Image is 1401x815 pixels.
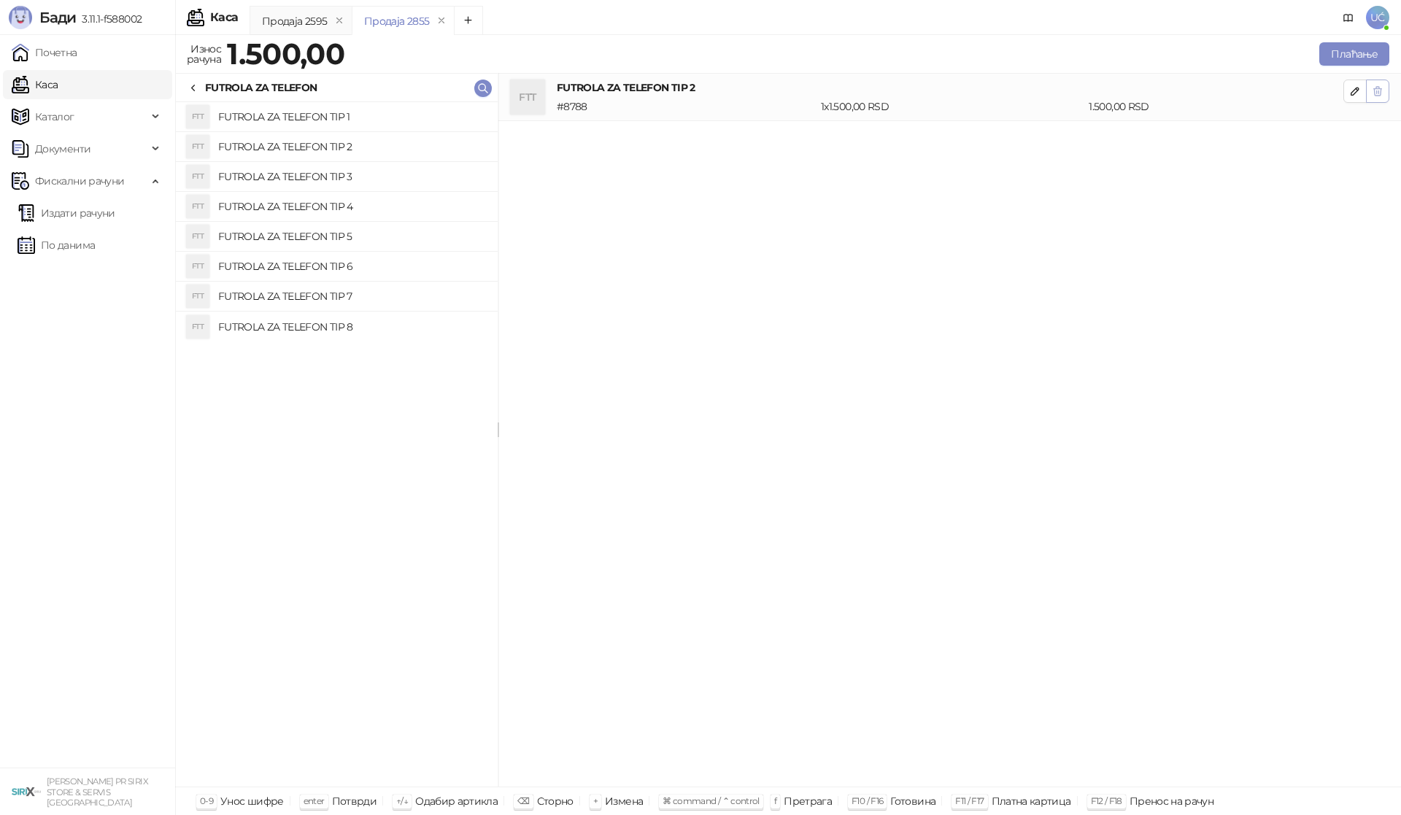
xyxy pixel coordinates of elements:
div: Продаја 2595 [262,13,327,29]
h4: FUTROLA ZA TELEFON TIP 3 [218,165,486,188]
button: Add tab [454,6,483,35]
div: Одабир артикла [415,792,498,811]
div: FTT [186,255,209,278]
div: FTT [186,165,209,188]
span: Фискални рачуни [35,166,124,196]
span: F12 / F18 [1091,795,1122,806]
a: Издати рачуни [18,198,115,228]
h4: FUTROLA ZA TELEFON TIP 1 [218,105,486,128]
a: Документација [1337,6,1360,29]
button: remove [432,15,451,27]
div: FTT [186,225,209,248]
span: ↑/↓ [396,795,408,806]
span: F11 / F17 [955,795,984,806]
div: # 8788 [554,99,818,115]
strong: 1.500,00 [227,36,344,72]
div: grid [176,102,498,787]
a: Каса [12,70,58,99]
span: f [774,795,776,806]
div: FTT [186,195,209,218]
span: Каталог [35,102,74,131]
button: Плаћање [1319,42,1389,66]
span: Бади [39,9,76,26]
img: Logo [9,6,32,29]
div: Унос шифре [220,792,284,811]
h4: FUTROLA ZA TELEFON TIP 7 [218,285,486,308]
div: Пренос на рачун [1130,792,1213,811]
div: Продаја 2855 [364,13,429,29]
div: 1.500,00 RSD [1086,99,1346,115]
a: Почетна [12,38,77,67]
span: Документи [35,134,90,163]
h4: FUTROLA ZA TELEFON TIP 4 [218,195,486,218]
div: FTT [186,315,209,339]
div: Платна картица [992,792,1071,811]
div: Претрага [784,792,832,811]
div: FTT [186,105,209,128]
div: FTT [186,285,209,308]
span: UĆ [1366,6,1389,29]
div: Готовина [890,792,935,811]
div: Каса [210,12,238,23]
span: F10 / F16 [852,795,883,806]
img: 64x64-companyLogo-cb9a1907-c9b0-4601-bb5e-5084e694c383.png [12,777,41,806]
span: ⌫ [517,795,529,806]
div: Сторно [537,792,574,811]
div: FTT [510,80,545,115]
h4: FUTROLA ZA TELEFON TIP 2 [557,80,1343,96]
div: FTT [186,135,209,158]
span: ⌘ command / ⌃ control [663,795,760,806]
h4: FUTROLA ZA TELEFON TIP 2 [218,135,486,158]
div: Износ рачуна [184,39,224,69]
h4: FUTROLA ZA TELEFON TIP 6 [218,255,486,278]
span: 0-9 [200,795,213,806]
div: Потврди [332,792,377,811]
h4: FUTROLA ZA TELEFON TIP 5 [218,225,486,248]
a: По данима [18,231,95,260]
div: Измена [605,792,643,811]
span: + [593,795,598,806]
button: remove [330,15,349,27]
small: [PERSON_NAME] PR SIRIX STORE & SERVIS [GEOGRAPHIC_DATA] [47,776,148,808]
div: FUTROLA ZA TELEFON [205,80,317,96]
span: enter [304,795,325,806]
span: 3.11.1-f588002 [76,12,142,26]
h4: FUTROLA ZA TELEFON TIP 8 [218,315,486,339]
div: 1 x 1.500,00 RSD [818,99,1086,115]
